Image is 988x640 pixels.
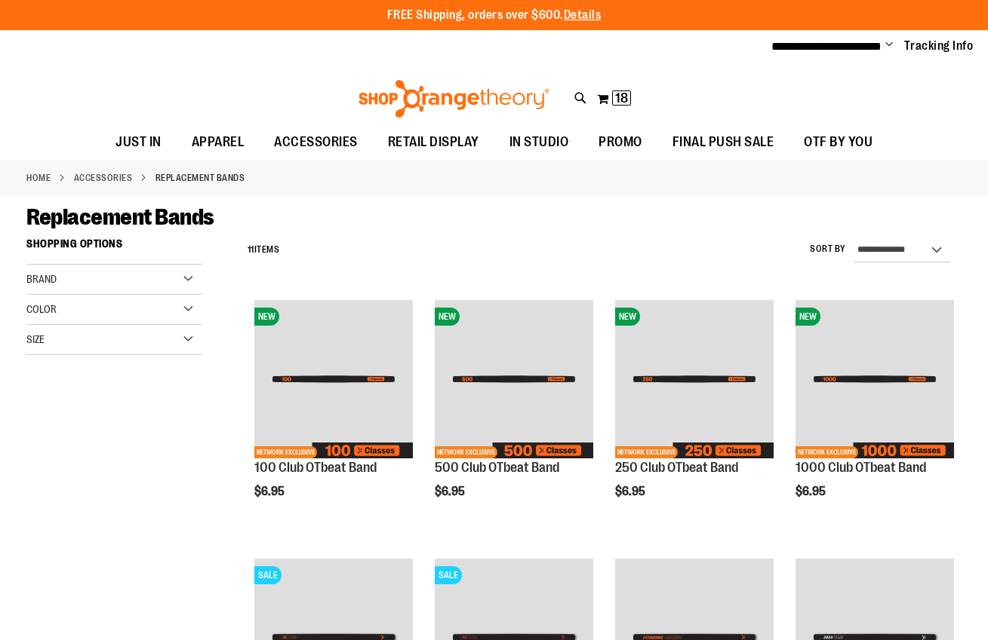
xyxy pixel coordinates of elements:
span: NEW [254,308,279,326]
strong: Shopping Options [26,231,202,265]
a: 100 Club OTbeat Band [254,460,377,475]
a: Image of 1000 Club OTbeat BandNEWNETWORK EXCLUSIVE [796,300,953,460]
span: $6.95 [435,485,467,498]
button: Account menu [885,38,893,54]
span: $6.95 [254,485,287,498]
span: SALE [254,566,282,584]
a: JUST IN [100,125,177,160]
span: $6.95 [615,485,648,498]
a: IN STUDIO [494,125,584,160]
span: SALE [435,566,462,584]
a: Home [26,171,51,185]
a: Details [564,8,602,22]
span: NEW [796,308,820,326]
span: OTF BY YOU [804,125,873,159]
span: NETWORK EXCLUSIVE [615,446,678,458]
span: Size [26,333,45,345]
span: Color [26,303,57,315]
h2: Items [248,238,280,262]
a: FINAL PUSH SALE [657,125,789,160]
span: RETAIL DISPLAY [388,125,479,159]
a: 500 Club OTbeat Band [435,460,559,475]
strong: Replacement Bands [155,171,245,185]
a: RETAIL DISPLAY [373,125,494,160]
span: NETWORK EXCLUSIVE [435,446,497,458]
div: product [788,292,961,528]
span: ACCESSORIES [274,125,358,159]
img: Image of 1000 Club OTbeat Band [796,300,953,458]
a: APPAREL [177,125,260,160]
a: PROMO [583,125,657,160]
a: Image of 250 Club OTbeat BandNEWNETWORK EXCLUSIVE [615,300,773,460]
span: Replacement Bands [26,204,214,230]
span: NEW [435,308,460,326]
a: Image of 500 Club OTbeat BandNEWNETWORK EXCLUSIVE [435,300,592,460]
span: APPAREL [192,125,245,159]
a: ACCESSORIES [259,125,373,159]
a: ACCESSORIES [74,171,133,185]
img: Image of 500 Club OTbeat Band [435,300,592,458]
a: 250 Club OTbeat Band [615,460,738,475]
img: Image of 250 Club OTbeat Band [615,300,773,458]
span: JUST IN [115,125,162,159]
span: NEW [615,308,640,326]
img: Image of 100 Club OTbeat Band [254,300,412,458]
span: 11 [248,244,254,255]
a: OTF BY YOU [789,125,888,160]
a: Image of 100 Club OTbeat BandNEWNETWORK EXCLUSIVE [254,300,412,460]
span: PROMO [599,125,642,159]
span: NETWORK EXCLUSIVE [796,446,858,458]
span: 18 [615,90,628,106]
span: $6.95 [796,485,828,498]
span: FINAL PUSH SALE [673,125,774,159]
p: FREE Shipping, orders over $600. [387,7,602,24]
span: NETWORK EXCLUSIVE [254,446,317,458]
label: Sort By [810,243,846,256]
div: product [608,292,780,528]
span: IN STUDIO [509,125,569,159]
a: 1000 Club OTbeat Band [796,460,926,475]
img: Shop Orangetheory [356,80,552,118]
a: Tracking Info [904,38,974,54]
div: product [427,292,600,528]
span: Brand [26,273,57,285]
div: product [247,292,420,528]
